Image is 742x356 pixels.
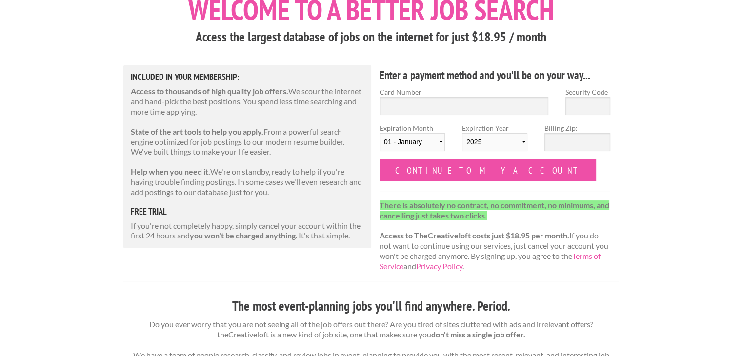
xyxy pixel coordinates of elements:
[131,221,364,241] p: If you're not completely happy, simply cancel your account within the first 24 hours and . It's t...
[380,231,569,240] strong: Access to TheCreativeloft costs just $18.95 per month.
[380,251,601,271] a: Terms of Service
[190,231,296,240] strong: you won't be charged anything
[131,127,263,136] strong: State of the art tools to help you apply.
[416,261,462,271] a: Privacy Policy
[123,28,619,46] h3: Access the largest database of jobs on the internet for just $18.95 / month
[380,67,610,83] h4: Enter a payment method and you'll be on your way...
[131,167,364,197] p: We're on standby, ready to help if you're having trouble finding postings. In some cases we'll ev...
[380,200,609,220] strong: There is absolutely no contract, no commitment, no minimums, and cancelling just takes two clicks.
[380,159,596,181] input: Continue to my account
[380,200,610,272] p: If you do not want to continue using our services, just cancel your account you won't be charged ...
[380,133,445,151] select: Expiration Month
[131,207,364,216] h5: free trial
[544,123,610,133] label: Billing Zip:
[131,167,210,176] strong: Help when you need it.
[565,87,610,97] label: Security Code
[431,330,525,339] strong: don't miss a single job offer.
[380,123,445,159] label: Expiration Month
[380,87,548,97] label: Card Number
[131,73,364,81] h5: Included in Your Membership:
[131,127,364,157] p: From a powerful search engine optimized for job postings to our modern resume builder. We've buil...
[462,133,527,151] select: Expiration Year
[123,297,619,316] h3: The most event-planning jobs you'll find anywhere. Period.
[462,123,527,159] label: Expiration Year
[131,86,364,117] p: We scour the internet and hand-pick the best positions. You spend less time searching and more ti...
[131,86,288,96] strong: Access to thousands of high quality job offers.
